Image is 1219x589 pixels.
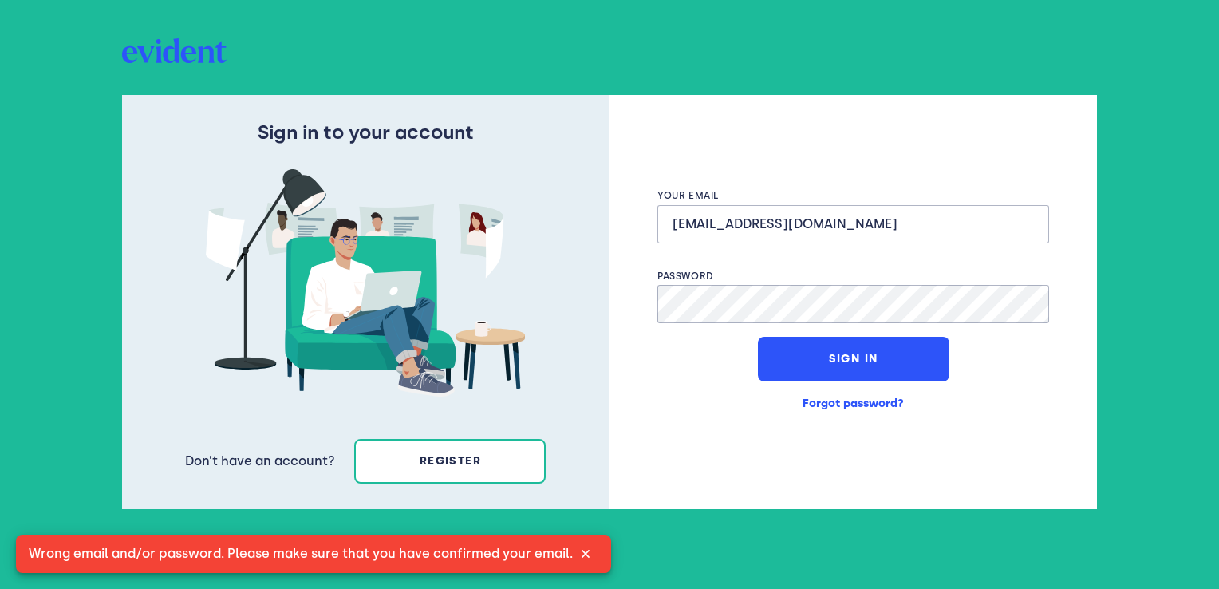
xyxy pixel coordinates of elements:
div: Wrong email and/or password. Please make sure that you have confirmed your email. [16,535,611,573]
button: Forgot password? [758,381,949,426]
p: Don’t have an account? [185,449,335,473]
label: Password [657,271,1049,282]
img: svg+xml;base64,PHN2ZyB4bWxucz0iaHR0cDovL3d3dy53My5vcmcvMjAwMC9zdmciIHZpZXdCb3g9IjAgMCAzMiAzMiI+Ci... [573,541,598,567]
label: Your email [657,190,1049,201]
button: Sign In [758,337,949,381]
button: register [354,439,546,484]
img: man [206,169,525,397]
input: eg. john@gmail.com [657,205,1049,243]
h4: Sign in to your account [258,121,474,144]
